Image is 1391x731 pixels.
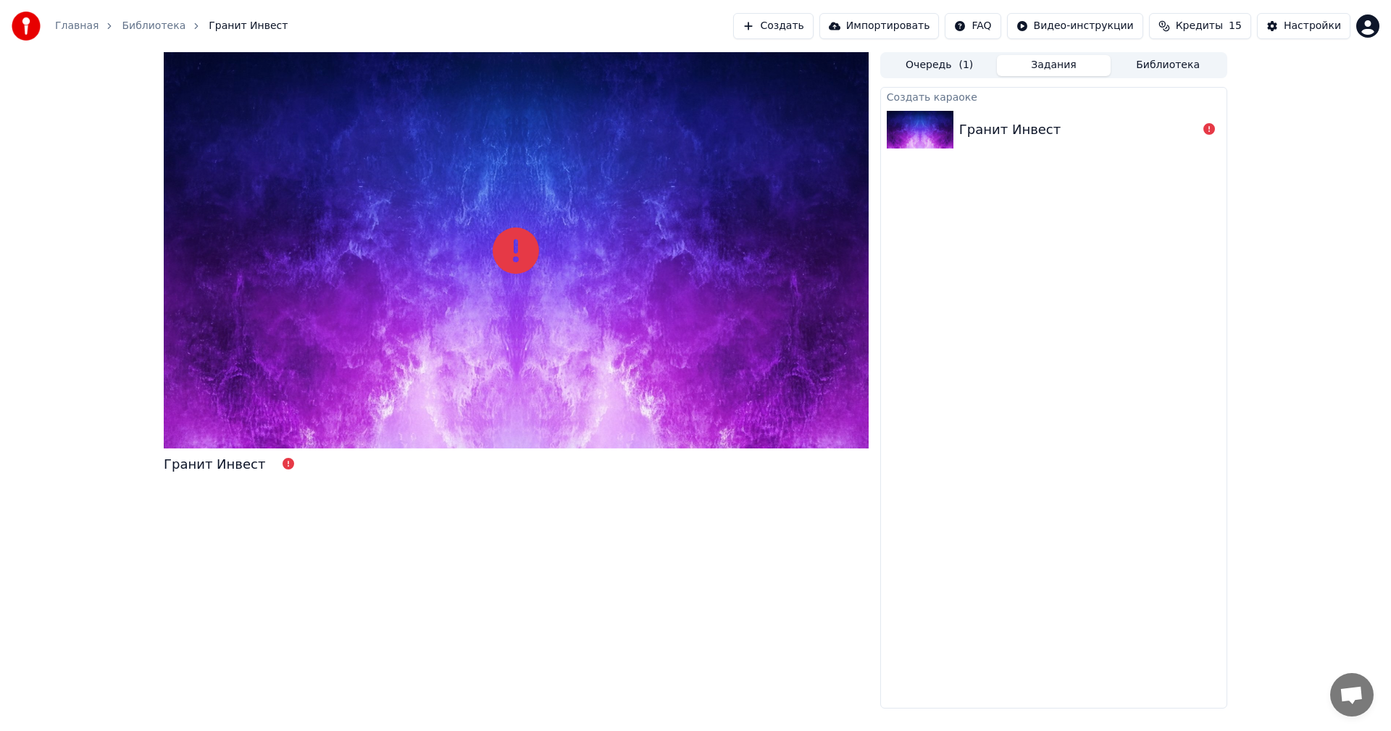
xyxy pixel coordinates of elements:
span: Кредиты [1176,19,1223,33]
a: Библиотека [122,19,185,33]
button: Задания [997,55,1111,76]
button: Импортировать [819,13,940,39]
a: Открытый чат [1330,673,1374,717]
img: youka [12,12,41,41]
div: Гранит Инвест [959,120,1061,140]
a: Главная [55,19,99,33]
button: Создать [733,13,813,39]
button: Настройки [1257,13,1350,39]
button: Кредиты15 [1149,13,1251,39]
span: 15 [1229,19,1242,33]
div: Гранит Инвест [164,454,265,475]
button: Очередь [882,55,997,76]
span: ( 1 ) [958,58,973,72]
span: Гранит Инвест [209,19,288,33]
button: Видео-инструкции [1007,13,1143,39]
button: FAQ [945,13,1001,39]
button: Библиотека [1111,55,1225,76]
nav: breadcrumb [55,19,288,33]
div: Настройки [1284,19,1341,33]
div: Создать караоке [881,88,1227,105]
